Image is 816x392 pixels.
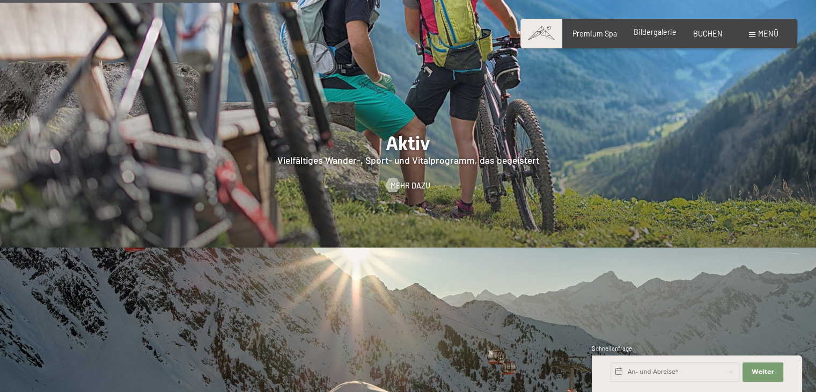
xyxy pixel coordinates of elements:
a: Premium Spa [572,29,617,38]
button: Weiter [743,362,783,382]
span: Schnellanfrage [592,345,632,352]
span: Mehr dazu [391,180,430,191]
span: Menü [758,29,778,38]
a: Bildergalerie [634,27,677,37]
a: BUCHEN [693,29,723,38]
span: Weiter [752,368,774,376]
a: Mehr dazu [386,180,430,191]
